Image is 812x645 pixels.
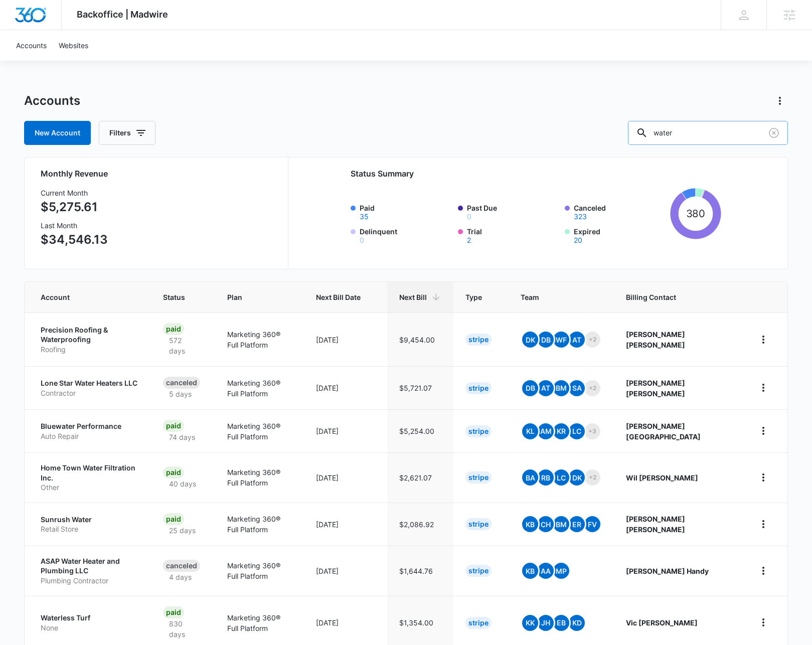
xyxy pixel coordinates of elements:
span: RB [538,469,554,486]
button: home [755,380,771,396]
td: $2,621.07 [387,452,453,503]
div: Stripe [465,565,492,577]
div: Paid [163,513,184,525]
div: Paid [163,606,184,618]
td: [DATE] [304,452,387,503]
button: home [755,614,771,630]
span: CH [538,516,554,532]
p: $34,546.13 [41,231,108,249]
p: Roofing [41,345,139,355]
div: Paid [163,420,184,432]
span: kD [569,615,585,631]
span: AM [538,423,554,439]
a: Lone Star Water Heaters LLCContractor [41,378,139,398]
span: MP [553,563,569,579]
div: Canceled [163,377,200,389]
p: 572 days [163,335,204,356]
p: Home Town Water Filtration Inc. [41,463,139,482]
span: BA [522,469,538,486]
span: LC [553,469,569,486]
a: ASAP Water Heater and Plumbing LLCPlumbing Contractor [41,556,139,586]
span: Next Bill Date [316,292,361,302]
strong: Vic [PERSON_NAME] [626,618,698,627]
label: Past Due [467,203,559,220]
span: Status [163,292,189,302]
span: ER [569,516,585,532]
button: Expired [574,237,582,244]
div: Stripe [465,518,492,530]
strong: Wil [PERSON_NAME] [626,473,698,482]
span: Next Bill [399,292,427,302]
strong: [PERSON_NAME] Handy [626,567,709,575]
p: Marketing 360® Full Platform [227,467,292,488]
td: $5,721.07 [387,366,453,409]
span: EB [553,615,569,631]
span: Billing Contact [626,292,731,302]
p: Precision Roofing & Waterproofing [41,325,139,345]
div: Paid [163,466,184,478]
p: Retail Store [41,524,139,534]
p: Marketing 360® Full Platform [227,329,292,350]
span: DK [569,469,585,486]
span: AT [538,380,554,396]
span: +2 [584,332,600,348]
p: Marketing 360® Full Platform [227,560,292,581]
span: SA [569,380,585,396]
h2: Status Summary [351,168,721,180]
div: Paid [163,323,184,335]
p: Marketing 360® Full Platform [227,514,292,535]
div: Stripe [465,382,492,394]
h1: Accounts [24,93,80,108]
button: Canceled [574,213,587,220]
div: Stripe [465,471,492,483]
button: home [755,332,771,348]
a: New Account [24,121,91,145]
td: [DATE] [304,546,387,596]
span: Backoffice | Madwire [77,9,168,20]
p: Bluewater Performance [41,421,139,431]
p: ASAP Water Heater and Plumbing LLC [41,556,139,576]
span: AT [569,332,585,348]
td: [DATE] [304,312,387,366]
td: [DATE] [304,366,387,409]
a: Accounts [10,30,53,61]
span: Team [521,292,587,302]
span: KL [522,423,538,439]
button: Trial [467,237,471,244]
button: home [755,469,771,486]
span: BM [553,516,569,532]
td: $1,644.76 [387,546,453,596]
a: Websites [53,30,94,61]
span: KR [553,423,569,439]
label: Trial [467,226,559,244]
p: Lone Star Water Heaters LLC [41,378,139,388]
span: +3 [584,423,600,439]
p: 4 days [163,572,198,582]
label: Delinquent [360,226,452,244]
span: +2 [584,469,600,486]
button: Filters [99,121,155,145]
h2: Monthly Revenue [41,168,276,180]
p: Sunrush Water [41,515,139,525]
a: Sunrush WaterRetail Store [41,515,139,534]
span: Type [465,292,482,302]
span: DB [522,380,538,396]
p: Marketing 360® Full Platform [227,421,292,442]
input: Search [628,121,788,145]
a: Home Town Water Filtration Inc.Other [41,463,139,493]
div: Stripe [465,425,492,437]
span: AA [538,563,554,579]
p: 25 days [163,525,202,536]
td: $9,454.00 [387,312,453,366]
label: Canceled [574,203,666,220]
strong: [PERSON_NAME] [GEOGRAPHIC_DATA] [626,422,701,441]
tspan: 380 [686,207,705,220]
button: home [755,516,771,532]
td: $5,254.00 [387,409,453,452]
td: [DATE] [304,503,387,546]
button: Actions [772,93,788,109]
span: LC [569,423,585,439]
span: WF [553,332,569,348]
strong: [PERSON_NAME] [PERSON_NAME] [626,330,685,349]
p: 830 days [163,618,204,639]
